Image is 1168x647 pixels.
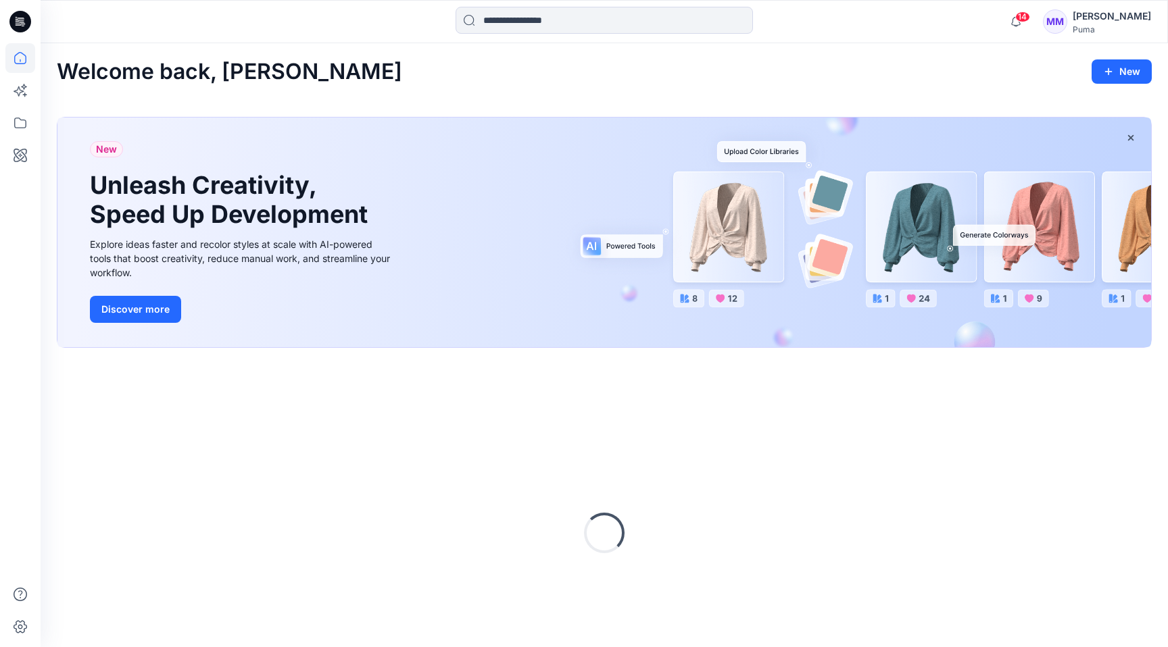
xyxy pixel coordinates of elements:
[1073,8,1151,24] div: [PERSON_NAME]
[90,171,374,229] h1: Unleash Creativity, Speed Up Development
[1092,59,1152,84] button: New
[1043,9,1067,34] div: MM
[96,141,117,157] span: New
[90,237,394,280] div: Explore ideas faster and recolor styles at scale with AI-powered tools that boost creativity, red...
[1073,24,1151,34] div: Puma
[57,59,402,84] h2: Welcome back, [PERSON_NAME]
[90,296,394,323] a: Discover more
[1015,11,1030,22] span: 14
[90,296,181,323] button: Discover more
